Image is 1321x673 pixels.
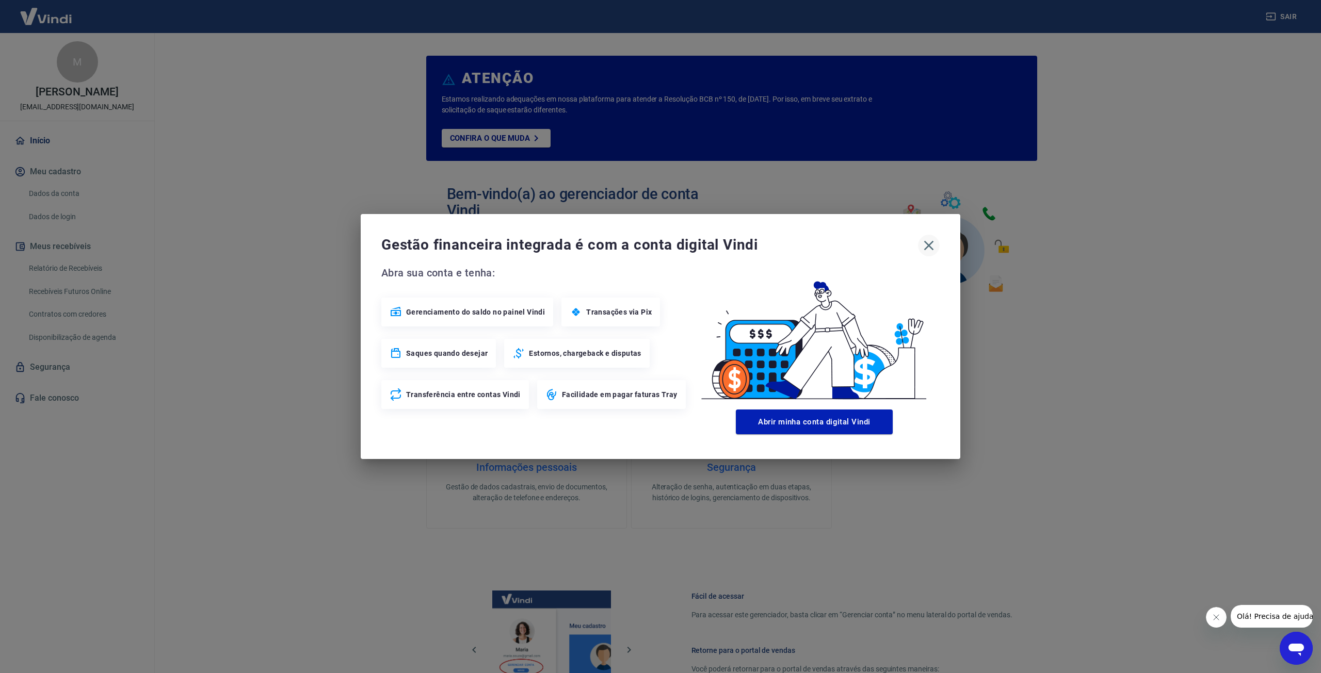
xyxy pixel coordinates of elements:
[1231,605,1313,628] iframe: Mensagem da empresa
[736,409,893,434] button: Abrir minha conta digital Vindi
[406,389,521,400] span: Transferência entre contas Vindi
[406,307,545,317] span: Gerenciamento do saldo no painel Vindi
[529,348,641,358] span: Estornos, chargeback e disputas
[1280,632,1313,665] iframe: Botão para abrir a janela de mensagens
[586,307,652,317] span: Transações via Pix
[6,7,87,15] span: Olá! Precisa de ajuda?
[689,265,940,405] img: Good Billing
[562,389,678,400] span: Facilidade em pagar faturas Tray
[1206,607,1227,628] iframe: Fechar mensagem
[381,265,689,281] span: Abra sua conta e tenha:
[381,235,918,255] span: Gestão financeira integrada é com a conta digital Vindi
[406,348,488,358] span: Saques quando desejar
